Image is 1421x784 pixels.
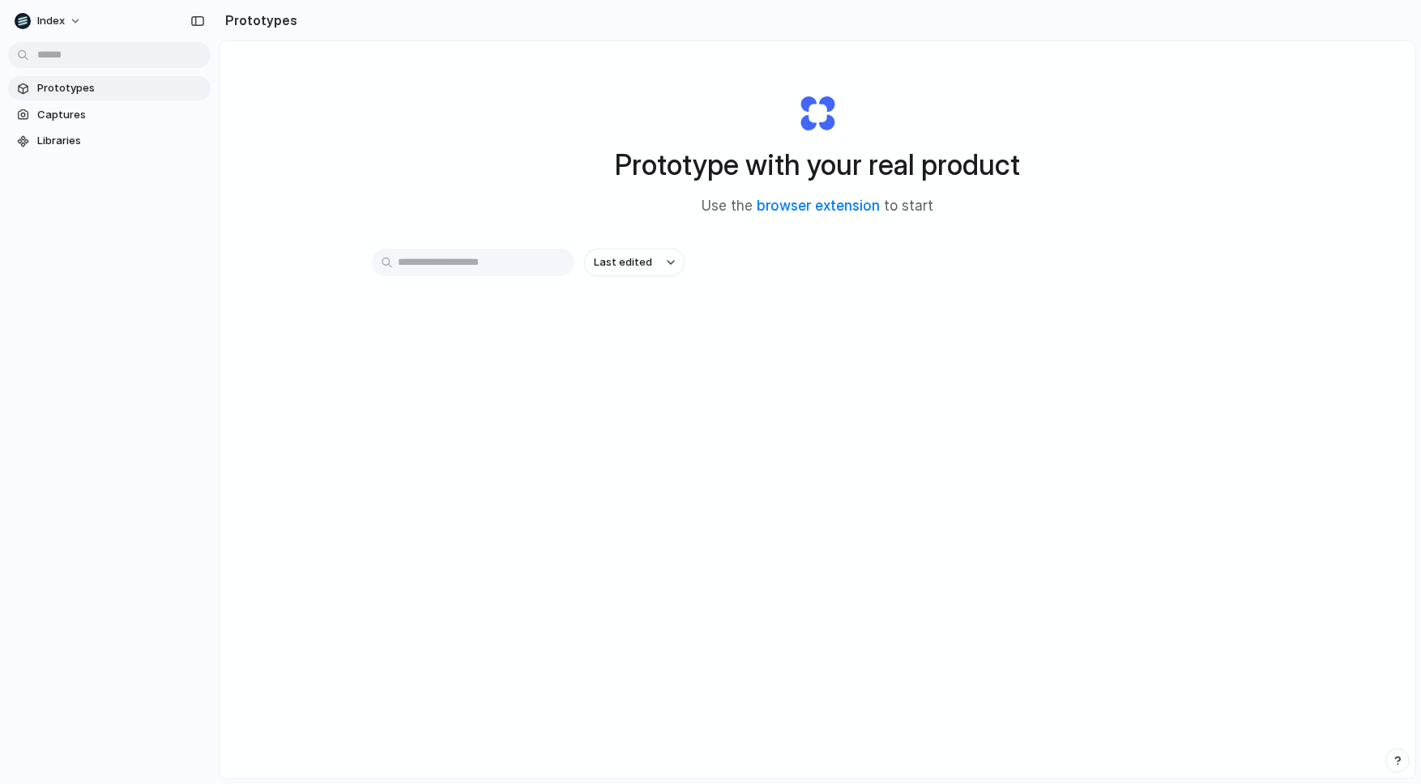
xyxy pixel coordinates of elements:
a: Prototypes [8,76,211,100]
a: browser extension [757,198,880,214]
span: Index [37,13,65,29]
span: Use the to start [702,196,933,217]
a: Captures [8,103,211,127]
a: Libraries [8,129,211,153]
button: Index [8,8,90,34]
button: Last edited [584,249,685,276]
span: Captures [37,107,204,123]
span: Prototypes [37,80,204,96]
h1: Prototype with your real product [615,143,1020,186]
span: Libraries [37,133,204,149]
span: Last edited [594,254,652,271]
h2: Prototypes [219,11,297,30]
